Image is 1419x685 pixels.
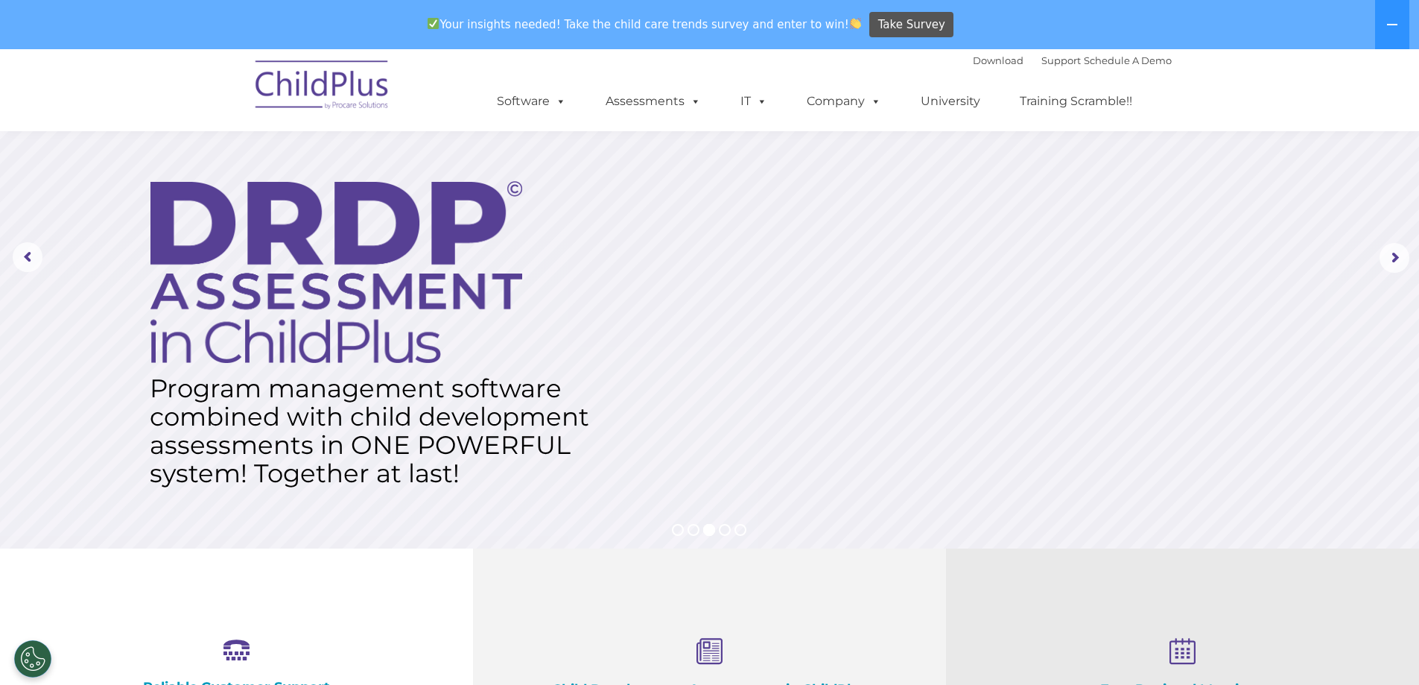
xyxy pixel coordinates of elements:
img: ChildPlus by Procare Solutions [248,50,397,124]
a: Take Survey [869,12,953,38]
font: | [973,54,1172,66]
span: Phone number [207,160,270,171]
button: Cookies Settings [14,640,51,678]
span: Take Survey [878,12,945,38]
a: Company [792,86,896,116]
a: Software [482,86,581,116]
rs-layer: Program management software combined with child development assessments in ONE POWERFUL system! T... [150,374,604,487]
a: Support [1041,54,1081,66]
a: Download [973,54,1023,66]
img: DRDP Assessment in ChildPlus [150,181,522,363]
a: Assessments [591,86,716,116]
a: University [906,86,995,116]
span: Your insights needed! Take the child care trends survey and enter to win! [422,10,868,39]
a: IT [726,86,782,116]
a: Training Scramble!! [1005,86,1147,116]
span: Last name [207,98,253,110]
img: ✅ [428,18,439,29]
iframe: Chat Widget [1175,524,1419,685]
a: Schedule A Demo [1084,54,1172,66]
img: 👏 [850,18,861,29]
